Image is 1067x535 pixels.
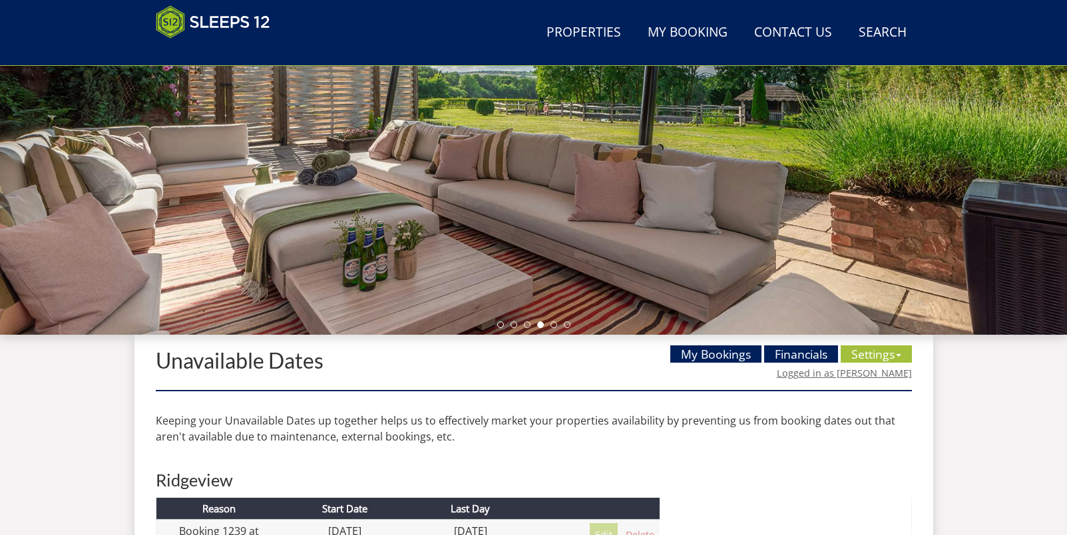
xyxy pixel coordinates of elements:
[156,5,270,39] img: Sleeps 12
[156,413,912,445] p: Keeping your Unavailable Dates up together helps us to effectively market your properties availab...
[156,498,282,520] th: Reason
[764,345,838,363] a: Financials
[541,18,626,48] a: Properties
[156,347,323,373] a: Unavailable Dates
[841,345,912,363] a: Settings
[149,47,289,58] iframe: Customer reviews powered by Trustpilot
[749,18,837,48] a: Contact Us
[853,18,912,48] a: Search
[642,18,733,48] a: My Booking
[407,498,533,520] th: Last Day
[156,470,912,489] h2: Ridgeview
[777,367,912,379] a: Logged in as [PERSON_NAME]
[670,345,761,363] a: My Bookings
[282,498,407,520] th: Start Date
